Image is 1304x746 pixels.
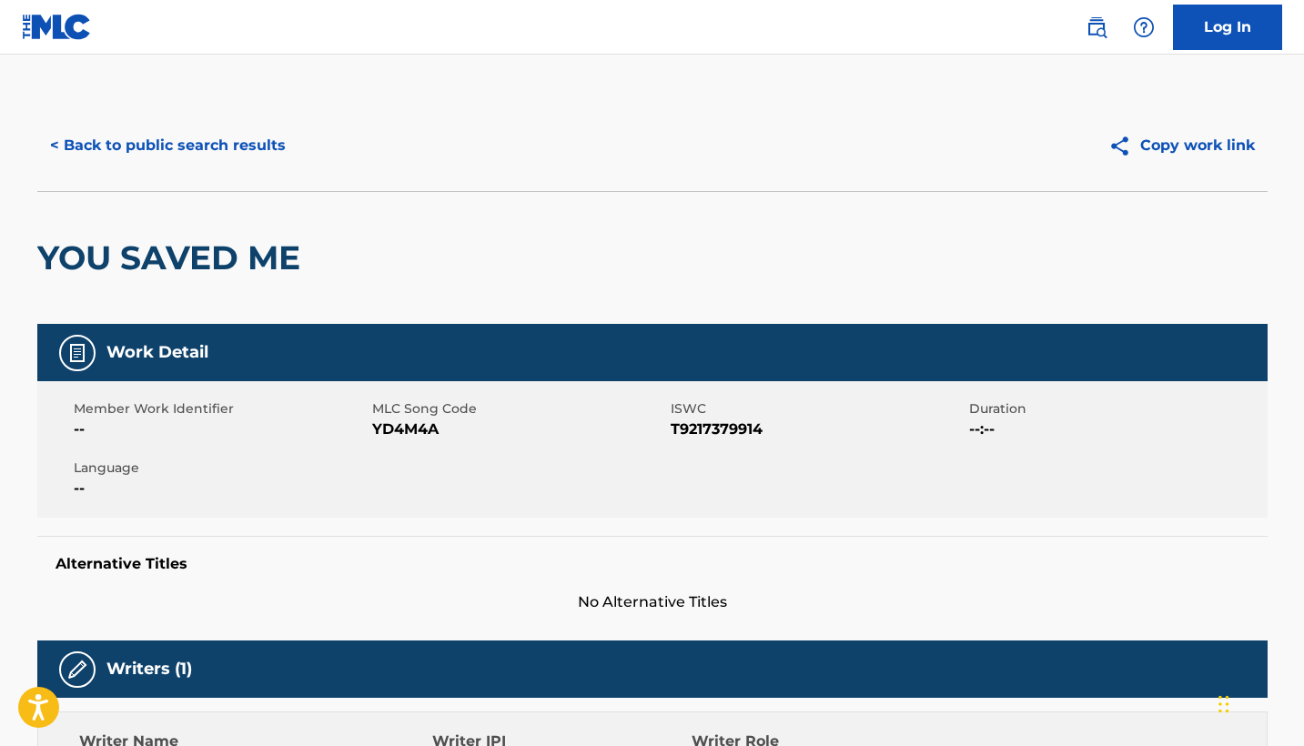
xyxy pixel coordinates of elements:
[22,14,92,40] img: MLC Logo
[37,591,1268,613] span: No Alternative Titles
[74,459,368,478] span: Language
[372,418,666,440] span: YD4M4A
[1108,135,1140,157] img: Copy work link
[1218,677,1229,731] div: Drag
[1086,16,1107,38] img: search
[1096,123,1268,168] button: Copy work link
[1078,9,1115,45] a: Public Search
[1133,16,1155,38] img: help
[671,418,965,440] span: T9217379914
[1213,659,1304,746] iframe: Chat Widget
[1126,9,1162,45] div: Help
[969,399,1263,418] span: Duration
[56,555,1249,573] h5: Alternative Titles
[671,399,965,418] span: ISWC
[66,659,88,680] img: Writers
[74,418,368,440] span: --
[74,478,368,499] span: --
[66,342,88,364] img: Work Detail
[37,123,298,168] button: < Back to public search results
[1173,5,1282,50] a: Log In
[372,399,666,418] span: MLC Song Code
[106,342,208,363] h5: Work Detail
[37,237,309,278] h2: YOU SAVED ME
[74,399,368,418] span: Member Work Identifier
[106,659,192,680] h5: Writers (1)
[969,418,1263,440] span: --:--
